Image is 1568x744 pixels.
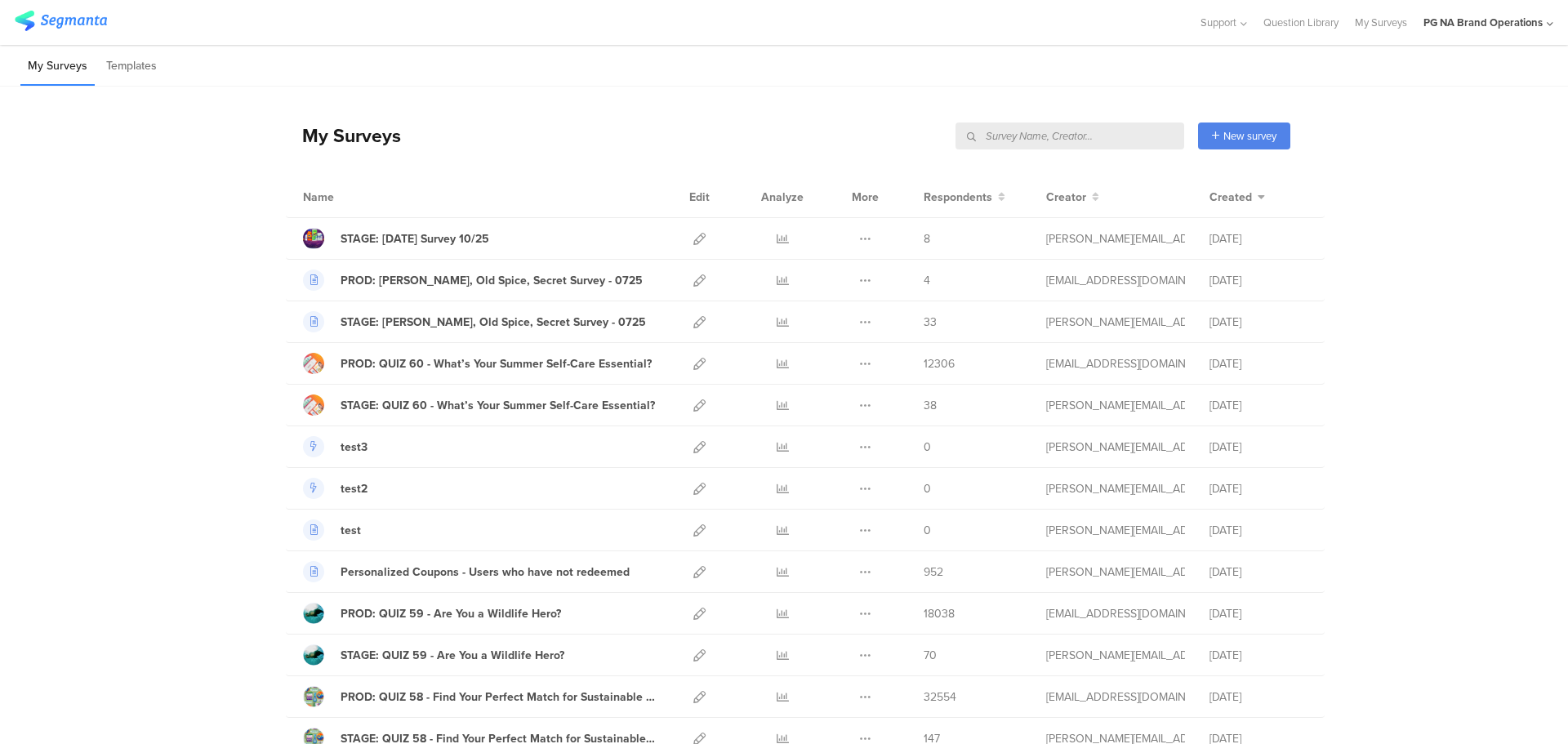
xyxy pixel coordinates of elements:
div: Name [303,189,401,206]
span: New survey [1223,128,1276,144]
button: Respondents [924,189,1005,206]
div: More [848,176,883,217]
li: Templates [99,47,164,86]
div: [DATE] [1209,688,1307,706]
div: PROD: Olay, Old Spice, Secret Survey - 0725 [341,272,643,289]
a: STAGE: [PERSON_NAME], Old Spice, Secret Survey - 0725 [303,311,646,332]
span: Respondents [924,189,992,206]
div: shirley.j@pg.com [1046,647,1185,664]
a: test3 [303,436,367,457]
a: STAGE: QUIZ 59 - Are You a Wildlife Hero? [303,644,564,666]
span: 8 [924,230,930,247]
div: My Surveys [286,122,401,149]
div: [DATE] [1209,605,1307,622]
a: test2 [303,478,367,499]
div: STAGE: Olay, Old Spice, Secret Survey - 0725 [341,314,646,331]
a: Personalized Coupons - Users who have not redeemed [303,561,630,582]
div: yadav.vy.3@pg.com [1046,272,1185,289]
div: shirley.j@pg.com [1046,314,1185,331]
div: kumar.h.7@pg.com [1046,688,1185,706]
div: [DATE] [1209,647,1307,664]
div: kumar.h.7@pg.com [1046,605,1185,622]
div: STAGE: QUIZ 59 - Are You a Wildlife Hero? [341,647,564,664]
div: Edit [682,176,717,217]
div: [DATE] [1209,314,1307,331]
div: larson.m@pg.com [1046,480,1185,497]
div: PROD: QUIZ 59 - Are You a Wildlife Hero? [341,605,561,622]
img: segmanta logo [15,11,107,31]
span: 0 [924,439,931,456]
div: larson.m@pg.com [1046,522,1185,539]
div: test [341,522,361,539]
div: PG NA Brand Operations [1423,15,1543,30]
div: STAGE: Diwali Survey 10/25 [341,230,489,247]
span: 12306 [924,355,955,372]
button: Created [1209,189,1265,206]
a: PROD: QUIZ 59 - Are You a Wildlife Hero? [303,603,561,624]
div: test2 [341,480,367,497]
div: [DATE] [1209,439,1307,456]
span: 18038 [924,605,955,622]
span: 4 [924,272,930,289]
div: Personalized Coupons - Users who have not redeemed [341,564,630,581]
div: shirley.j@pg.com [1046,397,1185,414]
div: test3 [341,439,367,456]
span: Support [1200,15,1236,30]
a: STAGE: [DATE] Survey 10/25 [303,228,489,249]
div: kumar.h.7@pg.com [1046,355,1185,372]
div: [DATE] [1209,564,1307,581]
div: PROD: QUIZ 58 - Find Your Perfect Match for Sustainable Living [341,688,657,706]
span: Created [1209,189,1252,206]
span: Creator [1046,189,1086,206]
a: PROD: QUIZ 58 - Find Your Perfect Match for Sustainable Living [303,686,657,707]
button: Creator [1046,189,1099,206]
input: Survey Name, Creator... [955,123,1184,149]
span: 38 [924,397,937,414]
span: 0 [924,522,931,539]
li: My Surveys [20,47,95,86]
div: [DATE] [1209,272,1307,289]
span: 0 [924,480,931,497]
span: 952 [924,564,943,581]
div: larson.m@pg.com [1046,564,1185,581]
div: Analyze [758,176,807,217]
a: STAGE: QUIZ 60 - What’s Your Summer Self-Care Essential? [303,394,655,416]
a: PROD: [PERSON_NAME], Old Spice, Secret Survey - 0725 [303,270,643,291]
span: 70 [924,647,937,664]
div: [DATE] [1209,355,1307,372]
span: 32554 [924,688,956,706]
a: test [303,519,361,541]
div: larson.m@pg.com [1046,439,1185,456]
div: [DATE] [1209,480,1307,497]
div: STAGE: QUIZ 60 - What’s Your Summer Self-Care Essential? [341,397,655,414]
a: PROD: QUIZ 60 - What’s Your Summer Self-Care Essential? [303,353,652,374]
div: [DATE] [1209,230,1307,247]
div: shirley.j@pg.com [1046,230,1185,247]
div: PROD: QUIZ 60 - What’s Your Summer Self-Care Essential? [341,355,652,372]
div: [DATE] [1209,397,1307,414]
span: 33 [924,314,937,331]
div: [DATE] [1209,522,1307,539]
